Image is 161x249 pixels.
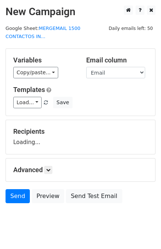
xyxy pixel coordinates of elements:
[6,25,80,40] small: Google Sheet:
[13,166,148,174] h5: Advanced
[86,56,148,64] h5: Email column
[6,25,80,40] a: MERGEMAIL 1500 CONTACTOS IN...
[32,189,64,203] a: Preview
[13,67,58,78] a: Copy/paste...
[66,189,122,203] a: Send Test Email
[106,24,155,33] span: Daily emails left: 50
[106,25,155,31] a: Daily emails left: 50
[13,56,75,64] h5: Variables
[53,97,72,108] button: Save
[13,127,148,147] div: Loading...
[6,6,155,18] h2: New Campaign
[6,189,30,203] a: Send
[13,127,148,136] h5: Recipients
[13,97,42,108] a: Load...
[13,86,45,93] a: Templates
